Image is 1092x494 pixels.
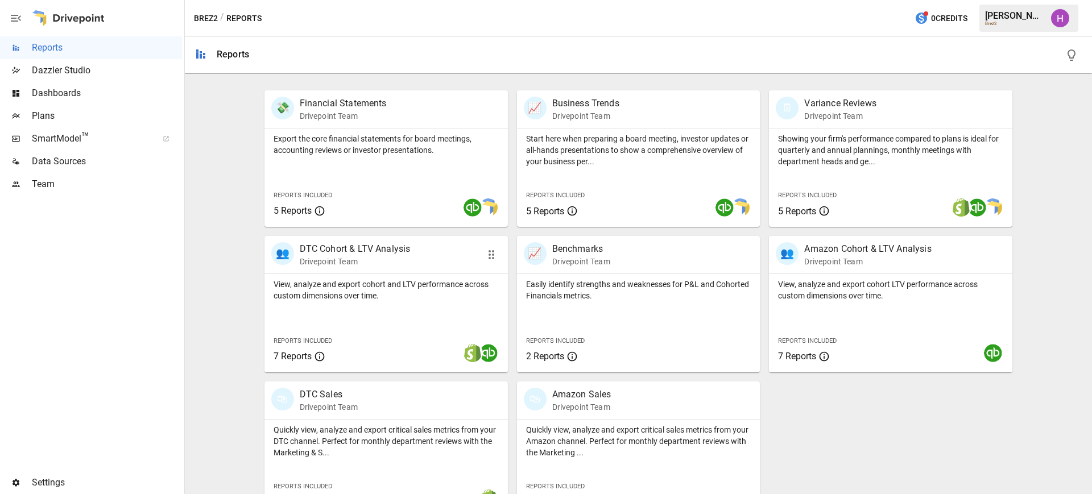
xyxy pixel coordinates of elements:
div: Reports [217,49,249,60]
img: smart model [479,198,498,217]
span: 0 Credits [931,11,967,26]
img: Harry Antonio [1051,9,1069,27]
span: 2 Reports [526,351,564,362]
span: SmartModel [32,132,150,146]
span: Reports Included [526,192,585,199]
span: Reports Included [778,337,837,344]
img: quickbooks [984,344,1002,362]
p: Amazon Sales [552,388,611,401]
button: Harry Antonio [1044,2,1076,34]
span: Reports Included [274,192,332,199]
p: Drivepoint Team [552,401,611,413]
p: Drivepoint Team [552,110,619,122]
p: Drivepoint Team [300,256,411,267]
span: Reports Included [526,337,585,344]
span: Plans [32,109,182,123]
span: Reports [32,41,182,55]
span: Reports Included [274,337,332,344]
p: Quickly view, analyze and export critical sales metrics from your DTC channel. Perfect for monthl... [274,424,499,458]
span: Dashboards [32,86,182,100]
button: Brez2 [194,11,218,26]
img: shopify [464,344,482,362]
img: quickbooks [968,198,986,217]
img: smart model [731,198,750,217]
div: [PERSON_NAME] [985,10,1044,21]
button: 0Credits [910,8,972,29]
span: 5 Reports [778,206,816,217]
p: Quickly view, analyze and export critical sales metrics from your Amazon channel. Perfect for mon... [526,424,751,458]
span: Dazzler Studio [32,64,182,77]
div: 🗓 [776,97,799,119]
span: Settings [32,476,182,489]
div: 🛍 [271,388,294,410]
span: Team [32,177,182,191]
span: Data Sources [32,155,182,168]
p: Drivepoint Team [552,256,610,267]
p: Drivepoint Team [300,110,387,122]
span: ™ [81,130,89,144]
p: Amazon Cohort & LTV Analysis [804,242,931,256]
p: Easily identify strengths and weaknesses for P&L and Cohorted Financials metrics. [526,279,751,301]
p: View, analyze and export cohort LTV performance across custom dimensions over time. [778,279,1003,301]
p: View, analyze and export cohort and LTV performance across custom dimensions over time. [274,279,499,301]
div: 🛍 [524,388,547,410]
div: 👥 [271,242,294,265]
div: 📈 [524,97,547,119]
div: 💸 [271,97,294,119]
p: Showing your firm's performance compared to plans is ideal for quarterly and annual plannings, mo... [778,133,1003,167]
p: DTC Cohort & LTV Analysis [300,242,411,256]
p: Business Trends [552,97,619,110]
img: shopify [952,198,970,217]
p: Start here when preparing a board meeting, investor updates or all-hands presentations to show a ... [526,133,751,167]
div: 👥 [776,242,799,265]
span: Reports Included [526,483,585,490]
span: Reports Included [778,192,837,199]
p: Financial Statements [300,97,387,110]
p: Drivepoint Team [804,110,876,122]
img: quickbooks [479,344,498,362]
p: Drivepoint Team [804,256,931,267]
div: / [220,11,224,26]
span: 7 Reports [778,351,816,362]
div: 📈 [524,242,547,265]
p: Variance Reviews [804,97,876,110]
span: 5 Reports [274,205,312,216]
span: 5 Reports [526,206,564,217]
span: 7 Reports [274,351,312,362]
img: quickbooks [715,198,734,217]
img: smart model [984,198,1002,217]
p: DTC Sales [300,388,358,401]
p: Benchmarks [552,242,610,256]
div: Brez2 [985,21,1044,26]
p: Export the core financial statements for board meetings, accounting reviews or investor presentat... [274,133,499,156]
img: quickbooks [464,198,482,217]
span: Reports Included [274,483,332,490]
p: Drivepoint Team [300,401,358,413]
